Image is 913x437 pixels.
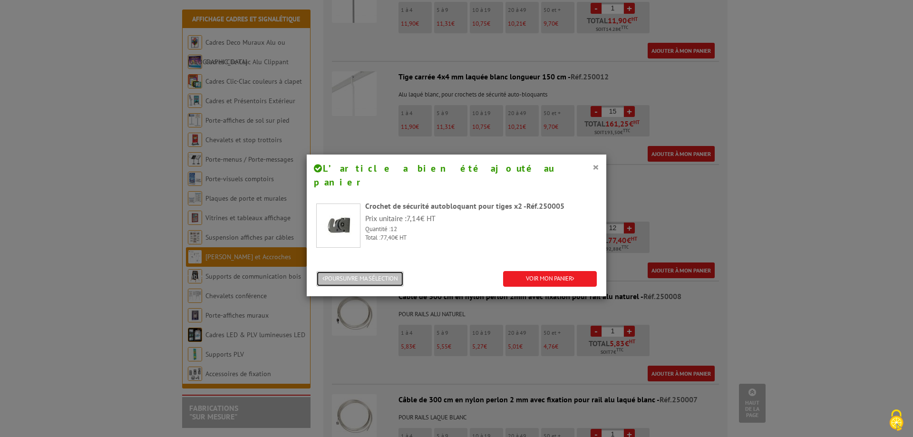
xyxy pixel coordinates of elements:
[380,233,395,242] span: 77,40
[365,213,597,224] p: Prix unitaire : € HT
[314,162,599,189] h4: L’article a bien été ajouté au panier
[390,225,397,233] span: 12
[880,405,913,437] button: Cookies (fenêtre modale)
[407,214,420,223] span: 7,14
[365,201,597,212] div: Crochet de sécurité autobloquant pour tiges x2 -
[884,408,908,432] img: Cookies (fenêtre modale)
[365,225,597,234] p: Quantité :
[503,271,597,287] a: VOIR MON PANIER
[592,161,599,173] button: ×
[365,233,597,243] p: Total : € HT
[316,271,404,287] button: POURSUIVRE MA SÉLECTION
[526,201,564,211] span: Réf.250005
